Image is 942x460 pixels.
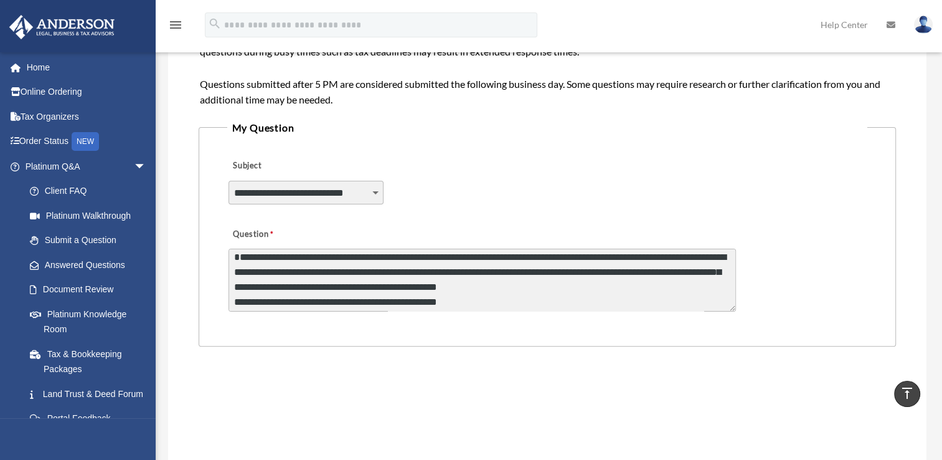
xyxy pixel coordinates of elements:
a: Client FAQ [17,179,165,204]
div: NEW [72,132,99,151]
i: vertical_align_top [900,386,915,401]
a: menu [168,22,183,32]
i: search [208,17,222,31]
a: Submit a Question [17,228,159,253]
a: Platinum Q&Aarrow_drop_down [9,154,165,179]
iframe: reCAPTCHA [202,385,392,434]
span: arrow_drop_down [134,154,159,180]
a: Order StatusNEW [9,129,165,155]
legend: My Question [227,119,868,137]
a: Home [9,55,165,80]
a: Tax & Bookkeeping Packages [17,342,165,381]
a: Tax Organizers [9,104,165,129]
label: Question [228,226,325,243]
img: Anderson Advisors Platinum Portal [6,15,118,39]
a: Document Review [17,277,165,302]
label: Subject [228,158,347,175]
a: vertical_align_top [894,381,920,407]
a: Platinum Walkthrough [17,203,165,228]
i: menu [168,17,183,32]
a: Platinum Knowledge Room [17,302,165,342]
img: User Pic [914,16,933,34]
a: Online Ordering [9,80,165,105]
a: Portal Feedback [17,406,165,431]
a: Answered Questions [17,252,165,277]
a: Land Trust & Deed Forum [17,381,165,406]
